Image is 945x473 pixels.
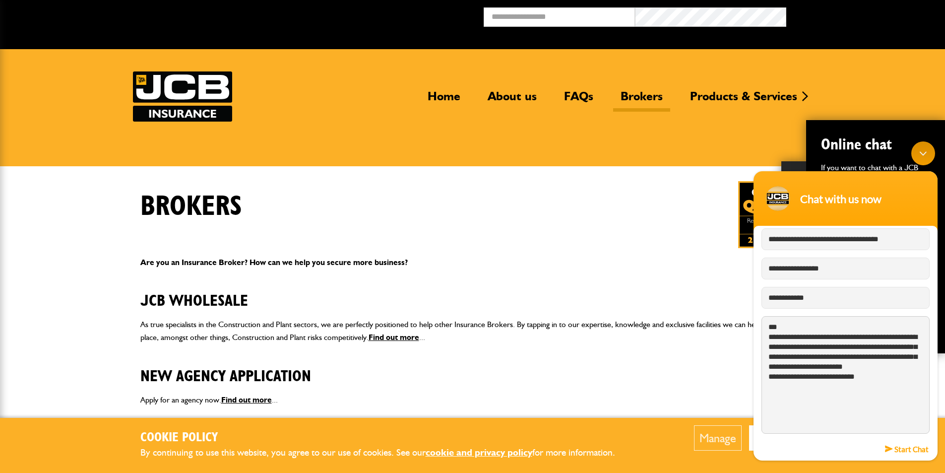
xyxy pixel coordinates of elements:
[133,71,232,122] a: JCB Insurance Services
[140,414,805,448] h2: Our Products
[557,89,601,112] a: FAQs
[140,190,242,223] h1: Brokers
[738,181,805,248] a: Get your insurance quote in just 2-minutes
[140,430,631,446] h2: Cookie Policy
[140,394,805,406] p: Apply for an agency now. ...
[221,395,272,405] a: Find out more
[749,136,943,466] iframe: SalesIQ Chatwindow
[369,333,419,342] a: Find out more
[613,89,670,112] a: Brokers
[140,256,805,269] p: Are you an Insurance Broker? How can we help you secure more business?
[420,89,468,112] a: Home
[821,135,930,154] h2: Online chat
[694,425,742,451] button: Manage
[133,71,232,122] img: JCB Insurance Services logo
[683,89,805,112] a: Products & Services
[480,89,544,112] a: About us
[140,276,805,310] h2: JCB Wholesale
[140,318,805,343] p: As true specialists in the Construction and Plant sectors, we are perfectly positioned to help ot...
[140,445,631,461] p: By continuing to use this website, you agree to our use of cookies. See our for more information.
[426,447,532,458] a: cookie and privacy policy
[140,352,805,386] h2: New Agency Application
[738,181,805,248] img: Quick Quote
[786,7,938,23] button: Broker Login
